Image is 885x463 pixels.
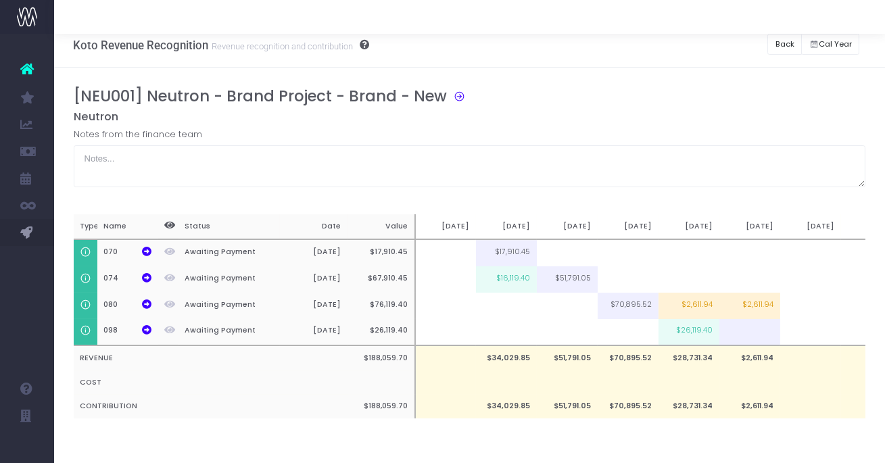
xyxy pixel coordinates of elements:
td: $51,791.05 [537,395,598,419]
td: $70,895.52 [598,395,659,419]
th: $17,910.45 [348,239,415,266]
td: $2,611.94 [719,293,780,319]
th: [DATE] [415,214,476,240]
th: Awaiting Payment [178,293,280,319]
th: 080 [97,293,158,319]
th: Awaiting Payment [178,266,280,293]
td: $51,791.05 [537,266,598,293]
th: [DATE] [476,214,537,240]
th: 098 [97,319,158,346]
td: $2,611.94 [719,395,780,419]
th: $26,119.40 [348,319,415,346]
th: $188,059.70 [348,345,415,370]
th: Date [280,214,348,240]
th: 070 [97,239,158,266]
td: $17,910.45 [476,239,537,266]
th: $67,910.45 [348,266,415,293]
td: $16,119.40 [476,266,537,293]
th: Value [348,214,415,240]
td: $51,791.05 [537,345,598,370]
h3: [NEU001] Neutron - Brand Project - Brand - New [74,87,447,105]
button: Back [767,34,802,55]
label: Notes from the finance team [74,128,202,141]
th: [DATE] [598,214,659,240]
th: $188,059.70 [348,395,415,419]
th: Type [74,214,97,240]
h5: Neutron [74,110,866,124]
th: 074 [97,266,158,293]
th: [DATE] [280,266,348,293]
th: [DATE] [719,214,780,240]
button: Cal Year [801,34,859,55]
th: COST [74,370,348,395]
th: [DATE] [280,293,348,319]
td: $26,119.40 [659,319,719,346]
small: Revenue recognition and contribution [208,39,353,52]
th: [DATE] [780,214,841,240]
img: images/default_profile_image.png [17,436,37,456]
th: [DATE] [280,319,348,346]
th: [DATE] [280,239,348,266]
th: Awaiting Payment [178,319,280,346]
td: $2,611.94 [659,293,719,319]
td: $34,029.85 [476,395,537,419]
td: $70,895.52 [598,345,659,370]
h3: Koto Revenue Recognition [73,39,369,52]
th: [DATE] [659,214,719,240]
td: $28,731.34 [659,395,719,419]
td: $28,731.34 [659,345,719,370]
th: Name [97,214,158,240]
th: CONTRIBUTION [74,395,348,419]
th: Awaiting Payment [178,239,280,266]
td: $34,029.85 [476,345,537,370]
td: $70,895.52 [598,293,659,319]
th: REVENUE [74,345,348,370]
th: $76,119.40 [348,293,415,319]
td: $2,611.94 [719,345,780,370]
div: Small button group [801,30,866,58]
th: [DATE] [537,214,598,240]
th: Status [178,214,280,240]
